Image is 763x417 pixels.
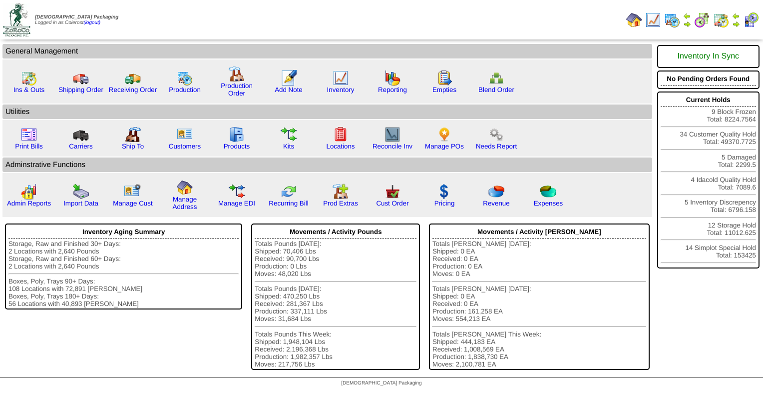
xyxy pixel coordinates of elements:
[3,3,30,36] img: zoroco-logo-small.webp
[2,44,652,58] td: General Management
[488,126,504,142] img: workflow.png
[488,183,504,199] img: pie_chart.png
[221,82,253,97] a: Production Order
[694,12,710,28] img: calendarblend.gif
[534,199,563,207] a: Expenses
[341,380,421,386] span: [DEMOGRAPHIC_DATA] Packaging
[384,183,400,199] img: cust_order.png
[432,86,456,93] a: Empties
[626,12,642,28] img: home.gif
[281,183,297,199] img: reconcile.gif
[58,86,103,93] a: Shipping Order
[21,183,37,199] img: graph2.png
[63,199,98,207] a: Import Data
[177,70,193,86] img: calendarprod.gif
[83,20,100,25] a: (logout)
[73,183,89,199] img: import.gif
[21,126,37,142] img: invoice2.gif
[229,66,245,82] img: factory.gif
[483,199,509,207] a: Revenue
[173,195,197,210] a: Manage Address
[2,157,652,172] td: Adminstrative Functions
[436,126,452,142] img: po.png
[8,225,239,238] div: Inventory Aging Summary
[732,20,740,28] img: arrowright.gif
[323,199,358,207] a: Prod Extras
[124,183,142,199] img: managecust.png
[436,183,452,199] img: dollar.gif
[73,70,89,86] img: truck.gif
[177,179,193,195] img: home.gif
[713,12,729,28] img: calendarinout.gif
[169,86,201,93] a: Production
[376,199,408,207] a: Cust Order
[69,142,92,150] a: Carriers
[8,240,239,307] div: Storage, Raw and Finished 30+ Days: 2 Locations with 2,640 Pounds Storage, Raw and Finished 60+ D...
[255,225,416,238] div: Movements / Activity Pounds
[657,91,760,268] div: 9 Block Frozen Total: 8224.7564 34 Customer Quality Hold Total: 49370.7725 5 Damaged Total: 2299....
[169,142,201,150] a: Customers
[255,240,416,368] div: Totals Pounds [DATE]: Shipped: 70,406 Lbs Received: 90,700 Lbs Production: 0 Lbs Moves: 48,020 Lb...
[281,70,297,86] img: orders.gif
[333,70,349,86] img: line_graph.gif
[269,199,308,207] a: Recurring Bill
[661,72,756,85] div: No Pending Orders Found
[122,142,144,150] a: Ship To
[661,47,756,66] div: Inventory In Sync
[35,14,118,25] span: Logged in as Colerost
[378,86,407,93] a: Reporting
[327,86,355,93] a: Inventory
[177,126,193,142] img: customers.gif
[488,70,504,86] img: network.png
[732,12,740,20] img: arrowleft.gif
[218,199,255,207] a: Manage EDI
[275,86,303,93] a: Add Note
[73,126,89,142] img: truck3.gif
[425,142,464,150] a: Manage POs
[281,126,297,142] img: workflow.gif
[436,70,452,86] img: workorder.gif
[540,183,556,199] img: pie_chart2.png
[478,86,514,93] a: Blend Order
[15,142,43,150] a: Print Bills
[224,142,250,150] a: Products
[384,126,400,142] img: line_graph2.gif
[125,70,141,86] img: truck2.gif
[333,183,349,199] img: prodextras.gif
[661,93,756,106] div: Current Holds
[664,12,680,28] img: calendarprod.gif
[432,240,646,368] div: Totals [PERSON_NAME] [DATE]: Shipped: 0 EA Received: 0 EA Production: 0 EA Moves: 0 EA Totals [PE...
[434,199,455,207] a: Pricing
[333,126,349,142] img: locations.gif
[13,86,44,93] a: Ins & Outs
[7,199,51,207] a: Admin Reports
[645,12,661,28] img: line_graph.gif
[373,142,412,150] a: Reconcile Inv
[125,126,141,142] img: factory2.gif
[21,70,37,86] img: calendarinout.gif
[113,199,152,207] a: Manage Cust
[2,104,652,119] td: Utilities
[35,14,118,20] span: [DEMOGRAPHIC_DATA] Packaging
[384,70,400,86] img: graph.gif
[326,142,355,150] a: Locations
[229,183,245,199] img: edi.gif
[683,12,691,20] img: arrowleft.gif
[283,142,294,150] a: Kits
[109,86,157,93] a: Receiving Order
[683,20,691,28] img: arrowright.gif
[476,142,517,150] a: Needs Report
[743,12,759,28] img: calendarcustomer.gif
[229,126,245,142] img: cabinet.gif
[432,225,646,238] div: Movements / Activity [PERSON_NAME]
